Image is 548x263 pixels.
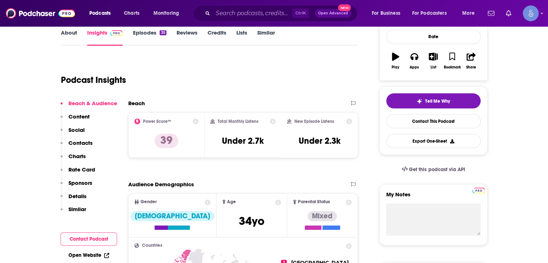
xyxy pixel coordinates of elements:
span: Gender [141,200,157,204]
button: List [424,48,442,74]
span: More [462,8,475,18]
span: Open Advanced [318,12,348,15]
div: List [431,65,436,70]
span: New [338,4,351,11]
h1: Podcast Insights [61,75,126,85]
button: open menu [407,8,457,19]
span: For Business [372,8,400,18]
div: Mixed [308,211,337,221]
a: Charts [119,8,144,19]
button: Contact Podcast [61,232,117,246]
div: Share [466,65,476,70]
a: InsightsPodchaser Pro [87,29,123,46]
a: About [61,29,77,46]
button: Social [61,126,85,140]
p: Social [68,126,85,133]
button: Open AdvancedNew [315,9,351,18]
h2: Total Monthly Listens [218,119,258,124]
h3: Under 2.7k [222,135,264,146]
span: Tell Me Why [425,98,450,104]
span: Countries [142,243,162,248]
button: open menu [84,8,120,19]
button: Contacts [61,139,93,153]
span: For Podcasters [412,8,447,18]
div: 35 [160,30,166,35]
p: Contacts [68,139,93,146]
label: My Notes [386,191,481,204]
a: Episodes35 [133,29,166,46]
button: Sponsors [61,179,92,193]
input: Search podcasts, credits, & more... [213,8,292,19]
img: tell me why sparkle [416,98,422,104]
a: Contact This Podcast [386,114,481,128]
span: Podcasts [89,8,111,18]
div: Apps [410,65,419,70]
p: Details [68,193,86,200]
button: Details [61,193,86,206]
button: Content [61,113,90,126]
p: Reach & Audience [68,100,117,107]
h2: Power Score™ [143,119,171,124]
img: Podchaser Pro [110,30,123,36]
span: Parental Status [298,200,330,204]
a: Credits [208,29,226,46]
h2: Audience Demographics [128,181,194,188]
img: User Profile [523,5,539,21]
button: Show profile menu [523,5,539,21]
a: Open Website [68,252,109,258]
button: Apps [405,48,424,74]
img: Podchaser - Follow, Share and Rate Podcasts [6,6,75,20]
div: Rate [386,29,481,44]
span: Get this podcast via API [409,166,465,173]
p: Rate Card [68,166,95,173]
p: Sponsors [68,179,92,186]
span: Monitoring [153,8,179,18]
button: open menu [367,8,409,19]
a: Pro website [472,187,485,193]
div: Search podcasts, credits, & more... [200,5,364,22]
span: Charts [124,8,139,18]
button: Reach & Audience [61,100,117,113]
a: Get this podcast via API [396,161,471,178]
p: Similar [68,206,86,213]
button: Rate Card [61,166,95,179]
span: Ctrl K [292,9,309,18]
span: Logged in as Spiral5-G1 [523,5,539,21]
button: Share [462,48,480,74]
div: [DEMOGRAPHIC_DATA] [130,211,214,221]
button: open menu [148,8,188,19]
button: Export One-Sheet [386,134,481,148]
a: Lists [236,29,247,46]
button: tell me why sparkleTell Me Why [386,93,481,108]
div: Bookmark [444,65,460,70]
a: Show notifications dropdown [485,7,497,19]
button: Play [386,48,405,74]
a: Show notifications dropdown [503,7,514,19]
a: Reviews [177,29,197,46]
a: Similar [257,29,275,46]
img: Podchaser Pro [472,188,485,193]
h2: New Episode Listens [294,119,334,124]
h3: Under 2.3k [299,135,340,146]
button: open menu [457,8,484,19]
p: Content [68,113,90,120]
p: Charts [68,153,86,160]
button: Similar [61,206,86,219]
span: 34 yo [239,214,264,228]
button: Bookmark [443,48,462,74]
div: Play [392,65,399,70]
button: Charts [61,153,86,166]
p: 39 [155,134,178,148]
span: Age [227,200,236,204]
h2: Reach [128,100,145,107]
